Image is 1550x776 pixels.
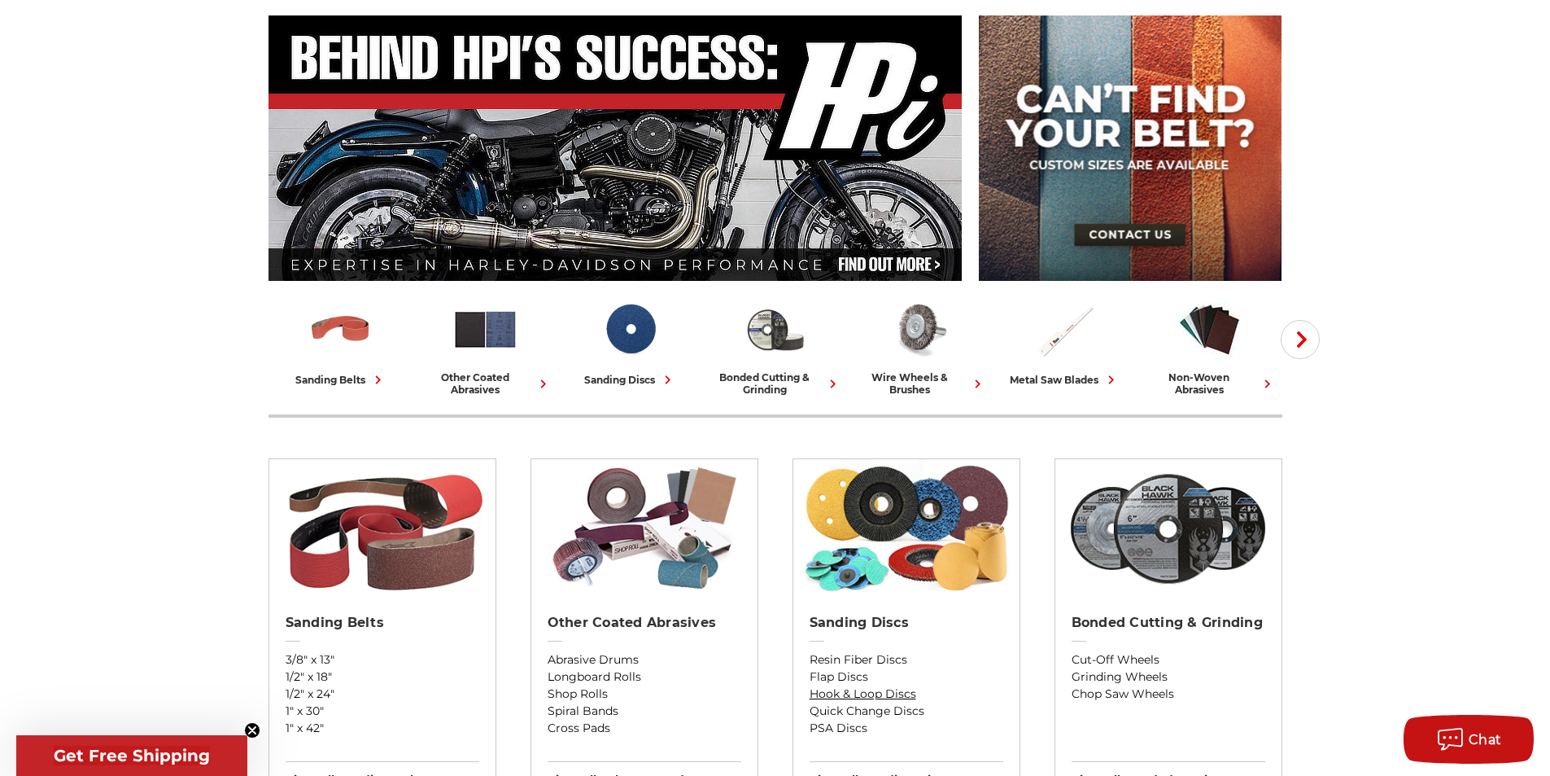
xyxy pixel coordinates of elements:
button: Close teaser [244,722,260,739]
img: Sanding Discs [801,459,1011,598]
img: Other Coated Abrasives [539,459,749,598]
img: Wire Wheels & Brushes [886,296,954,363]
a: 1/2" x 24" [286,686,479,703]
img: promo banner for custom belts. [979,15,1281,281]
img: Banner for an interview featuring Horsepower Inc who makes Harley performance upgrades featured o... [269,15,963,281]
a: Abrasive Drums [548,651,741,669]
span: Get Free Shipping [54,746,210,765]
a: 1" x 42" [286,720,479,737]
a: other coated abrasives [420,296,552,396]
a: Longboard Rolls [548,669,741,686]
a: 3/8" x 13" [286,651,479,669]
h2: Bonded Cutting & Grinding [1072,615,1265,631]
div: sanding belts [295,371,386,388]
img: Sanding Discs [596,296,664,363]
h2: Sanding Belts [286,615,479,631]
img: Bonded Cutting & Grinding [741,296,809,363]
div: bonded cutting & grinding [710,371,841,396]
img: Other Coated Abrasives [452,296,519,363]
a: Hook & Loop Discs [810,686,1003,703]
a: non-woven abrasives [1144,296,1276,396]
a: Cut-Off Wheels [1072,651,1265,669]
div: metal saw blades [1010,371,1120,388]
a: Chop Saw Wheels [1072,686,1265,703]
button: Chat [1404,715,1534,764]
a: Quick Change Discs [810,703,1003,720]
img: Sanding Belts [307,296,374,363]
a: PSA Discs [810,720,1003,737]
a: Cross Pads [548,720,741,737]
div: Get Free ShippingClose teaser [16,735,247,776]
img: Sanding Belts [277,459,487,598]
a: Resin Fiber Discs [810,651,1003,669]
h2: Sanding Discs [810,615,1003,631]
a: sanding belts [275,296,407,388]
a: 1/2" x 18" [286,669,479,686]
img: Non-woven Abrasives [1176,296,1243,363]
span: Chat [1469,732,1502,748]
a: sanding discs [565,296,696,388]
a: 1" x 30" [286,703,479,720]
a: Spiral Bands [548,703,741,720]
a: Shop Rolls [548,686,741,703]
div: wire wheels & brushes [854,371,986,396]
a: metal saw blades [999,296,1131,388]
a: wire wheels & brushes [854,296,986,396]
img: Metal Saw Blades [1031,296,1098,363]
h2: Other Coated Abrasives [548,615,741,631]
a: Flap Discs [810,669,1003,686]
button: Next [1281,320,1320,359]
div: non-woven abrasives [1144,371,1276,396]
a: Grinding Wheels [1072,669,1265,686]
a: bonded cutting & grinding [710,296,841,396]
div: other coated abrasives [420,371,552,396]
div: sanding discs [584,371,676,388]
img: Bonded Cutting & Grinding [1063,459,1273,598]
